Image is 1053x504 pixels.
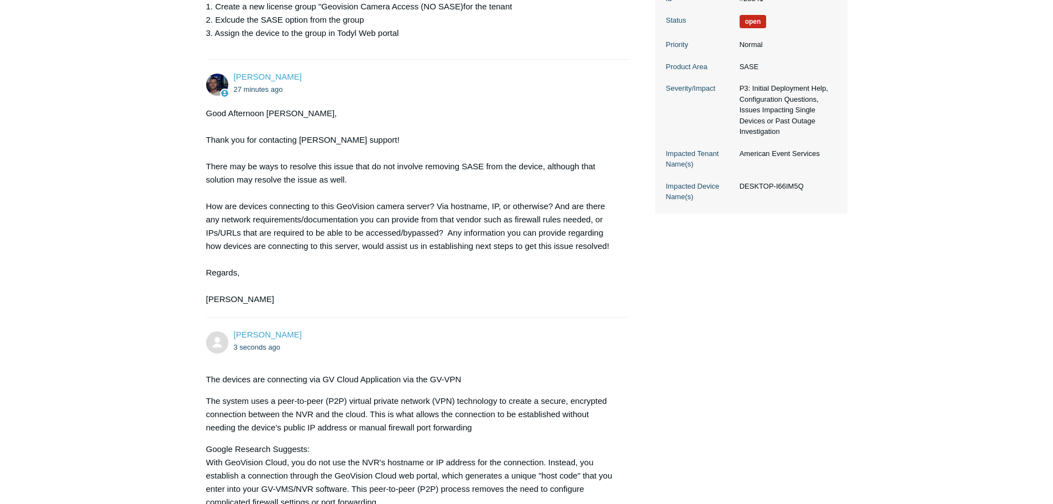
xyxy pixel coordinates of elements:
[234,72,302,81] span: Connor Davis
[734,61,836,72] dd: SASE
[734,83,836,137] dd: P3: Initial Deployment Help, Configuration Questions, Issues Impacting Single Devices or Past Out...
[234,343,281,351] time: 09/30/2025, 13:00
[666,181,734,202] dt: Impacted Device Name(s)
[206,107,619,306] div: Good Afternoon [PERSON_NAME], Thank you for contacting [PERSON_NAME] support! There may be ways t...
[666,148,734,170] dt: Impacted Tenant Name(s)
[234,330,302,339] a: [PERSON_NAME]
[734,39,836,50] dd: Normal
[206,394,619,434] p: The system uses a peer-to-peer (P2P) virtual private network (VPN) technology to create a secure,...
[234,72,302,81] a: [PERSON_NAME]
[666,83,734,94] dt: Severity/Impact
[666,15,734,26] dt: Status
[666,61,734,72] dt: Product Area
[740,15,767,28] span: We are working on a response for you
[234,85,283,93] time: 09/30/2025, 12:33
[666,39,734,50] dt: Priority
[734,181,836,192] dd: DESKTOP-I66IM5Q
[206,373,619,386] p: The devices are connecting via GV Cloud Application via the GV-VPN
[734,148,836,159] dd: American Event Services
[234,330,302,339] span: John Kilgore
